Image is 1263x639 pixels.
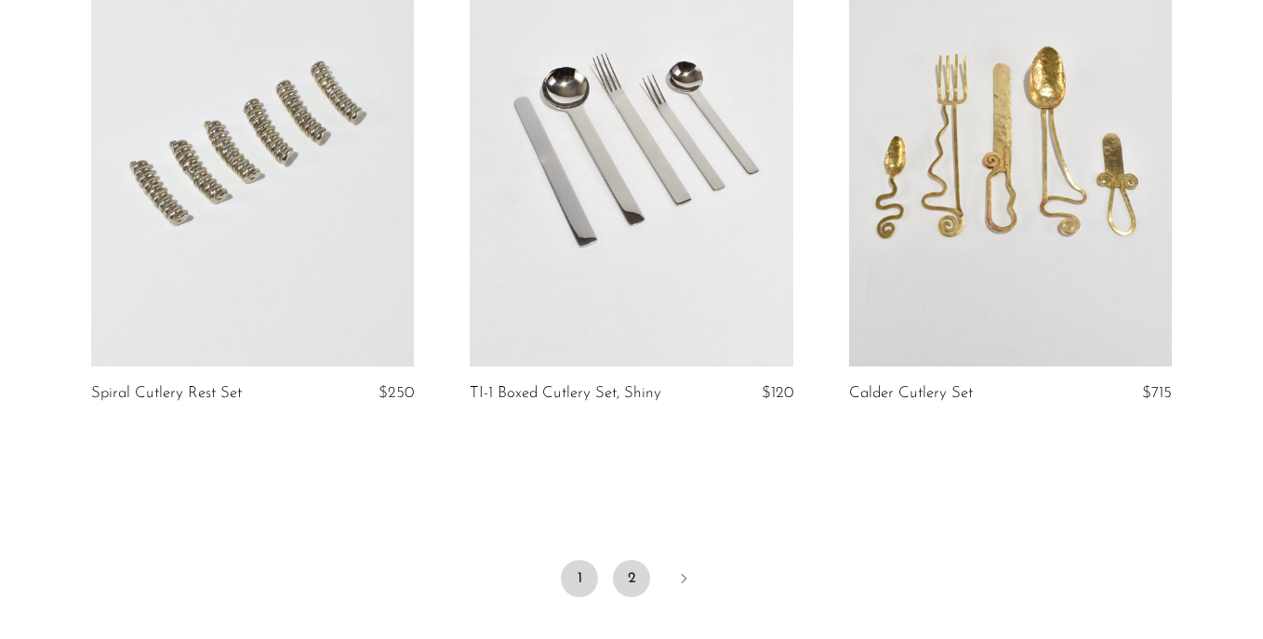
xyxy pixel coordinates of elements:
span: $250 [379,385,414,401]
span: 1 [561,560,598,597]
span: $120 [762,385,793,401]
a: Calder Cutlery Set [849,385,973,402]
a: TI-1 Boxed Cutlery Set, Shiny [470,385,661,402]
a: Spiral Cutlery Rest Set [91,385,242,402]
a: Next [665,560,702,601]
a: 2 [613,560,650,597]
span: $715 [1142,385,1172,401]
